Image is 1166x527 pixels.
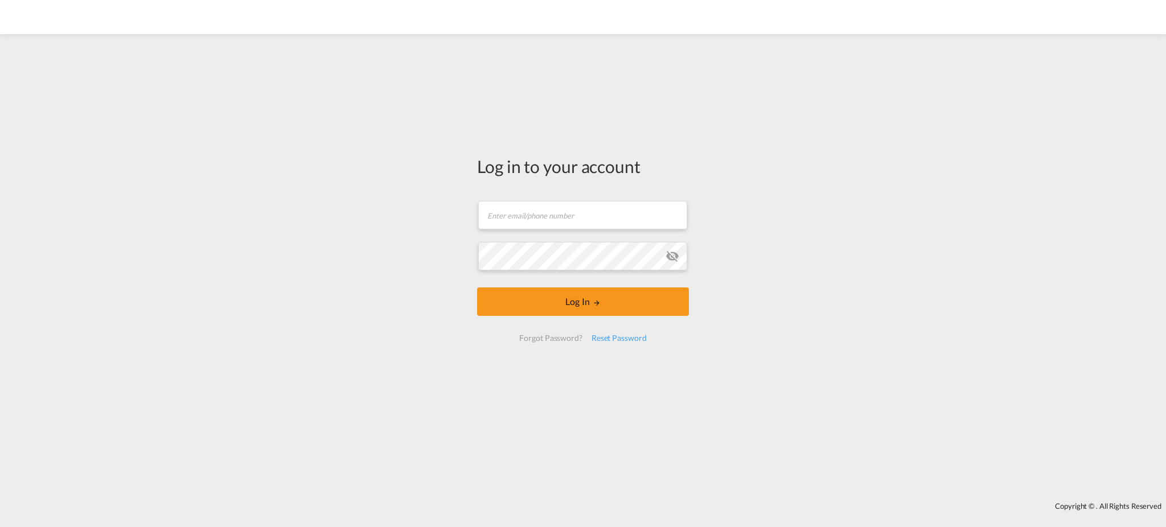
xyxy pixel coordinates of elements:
div: Reset Password [587,328,651,348]
button: LOGIN [477,287,689,316]
input: Enter email/phone number [478,201,687,229]
md-icon: icon-eye-off [666,249,679,263]
div: Log in to your account [477,154,689,178]
div: Forgot Password? [515,328,586,348]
